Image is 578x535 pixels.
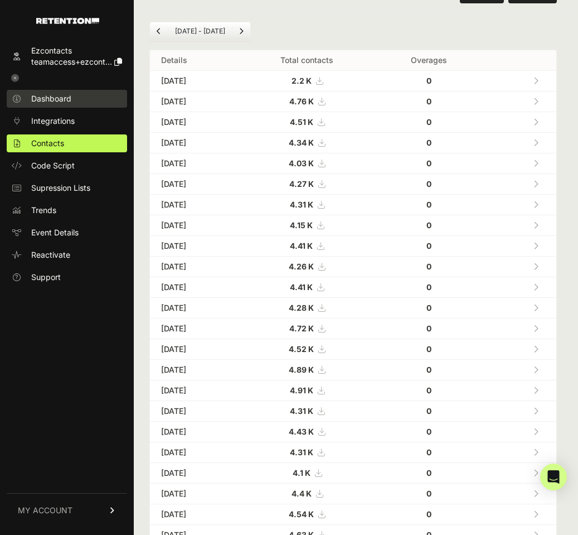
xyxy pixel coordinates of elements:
[426,447,431,457] strong: 0
[150,91,239,112] td: [DATE]
[150,401,239,422] td: [DATE]
[426,344,431,354] strong: 0
[426,262,431,271] strong: 0
[426,509,431,519] strong: 0
[7,246,127,264] a: Reactivate
[289,324,325,333] a: 4.72 K
[290,385,324,395] a: 4.91 K
[292,489,312,498] strong: 4.4 K
[290,447,313,457] strong: 4.31 K
[289,427,314,436] strong: 4.43 K
[426,468,431,478] strong: 0
[426,138,431,147] strong: 0
[293,468,310,478] strong: 4.1 K
[150,277,239,298] td: [DATE]
[289,158,314,168] strong: 4.03 K
[290,117,313,127] strong: 4.51 K
[150,360,239,380] td: [DATE]
[31,93,71,104] span: Dashboard
[289,179,325,189] a: 4.27 K
[289,427,325,436] a: 4.43 K
[7,112,127,130] a: Integrations
[426,324,431,333] strong: 0
[426,200,431,209] strong: 0
[289,262,325,271] a: 4.26 K
[376,50,482,71] th: Overages
[18,505,72,516] span: MY ACCOUNT
[289,324,314,333] strong: 4.72 K
[290,385,313,395] strong: 4.91 K
[426,241,431,250] strong: 0
[31,115,75,127] span: Integrations
[7,179,127,197] a: Supression Lists
[290,282,313,292] strong: 4.41 K
[150,112,239,133] td: [DATE]
[289,303,325,312] a: 4.28 K
[426,97,431,106] strong: 0
[289,303,314,312] strong: 4.28 K
[426,489,431,498] strong: 0
[150,484,239,504] td: [DATE]
[7,134,127,152] a: Contacts
[150,339,239,360] td: [DATE]
[289,365,314,374] strong: 4.89 K
[150,257,239,277] td: [DATE]
[289,365,325,374] a: 4.89 K
[150,380,239,401] td: [DATE]
[290,282,324,292] a: 4.41 K
[150,422,239,442] td: [DATE]
[36,18,99,24] img: Retention.com
[150,442,239,463] td: [DATE]
[290,406,324,416] a: 4.31 K
[7,201,127,219] a: Trends
[293,468,322,478] a: 4.1 K
[31,160,75,171] span: Code Script
[290,406,313,416] strong: 4.31 K
[150,298,239,319] td: [DATE]
[150,153,239,174] td: [DATE]
[290,117,324,127] a: 4.51 K
[31,227,79,238] span: Event Details
[426,365,431,374] strong: 0
[7,90,127,108] a: Dashboard
[426,282,431,292] strong: 0
[426,406,431,416] strong: 0
[289,179,314,189] strong: 4.27 K
[7,42,127,71] a: Ezcontacts teamaccess+ezcont...
[289,158,325,168] a: 4.03 K
[540,464,567,490] div: Open Intercom Messenger
[150,133,239,153] td: [DATE]
[290,241,324,250] a: 4.41 K
[426,427,431,436] strong: 0
[426,303,431,312] strong: 0
[426,220,431,230] strong: 0
[290,220,313,230] strong: 4.15 K
[31,45,122,56] div: Ezcontacts
[31,57,112,66] span: teamaccess+ezcont...
[150,319,239,339] td: [DATE]
[150,215,239,236] td: [DATE]
[150,236,239,257] td: [DATE]
[426,76,431,85] strong: 0
[290,220,324,230] a: 4.15 K
[150,174,239,195] td: [DATE]
[290,200,324,209] a: 4.31 K
[290,200,313,209] strong: 4.31 K
[289,344,314,354] strong: 4.52 K
[289,262,314,271] strong: 4.26 K
[150,195,239,215] td: [DATE]
[7,493,127,527] a: MY ACCOUNT
[150,71,239,91] td: [DATE]
[168,27,232,36] li: [DATE] - [DATE]
[31,205,56,216] span: Trends
[7,224,127,242] a: Event Details
[426,117,431,127] strong: 0
[31,182,90,194] span: Supression Lists
[426,385,431,395] strong: 0
[289,138,314,147] strong: 4.34 K
[289,509,314,519] strong: 4.54 K
[292,76,323,85] a: 2.2 K
[31,272,61,283] span: Support
[31,138,64,149] span: Contacts
[292,489,323,498] a: 4.4 K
